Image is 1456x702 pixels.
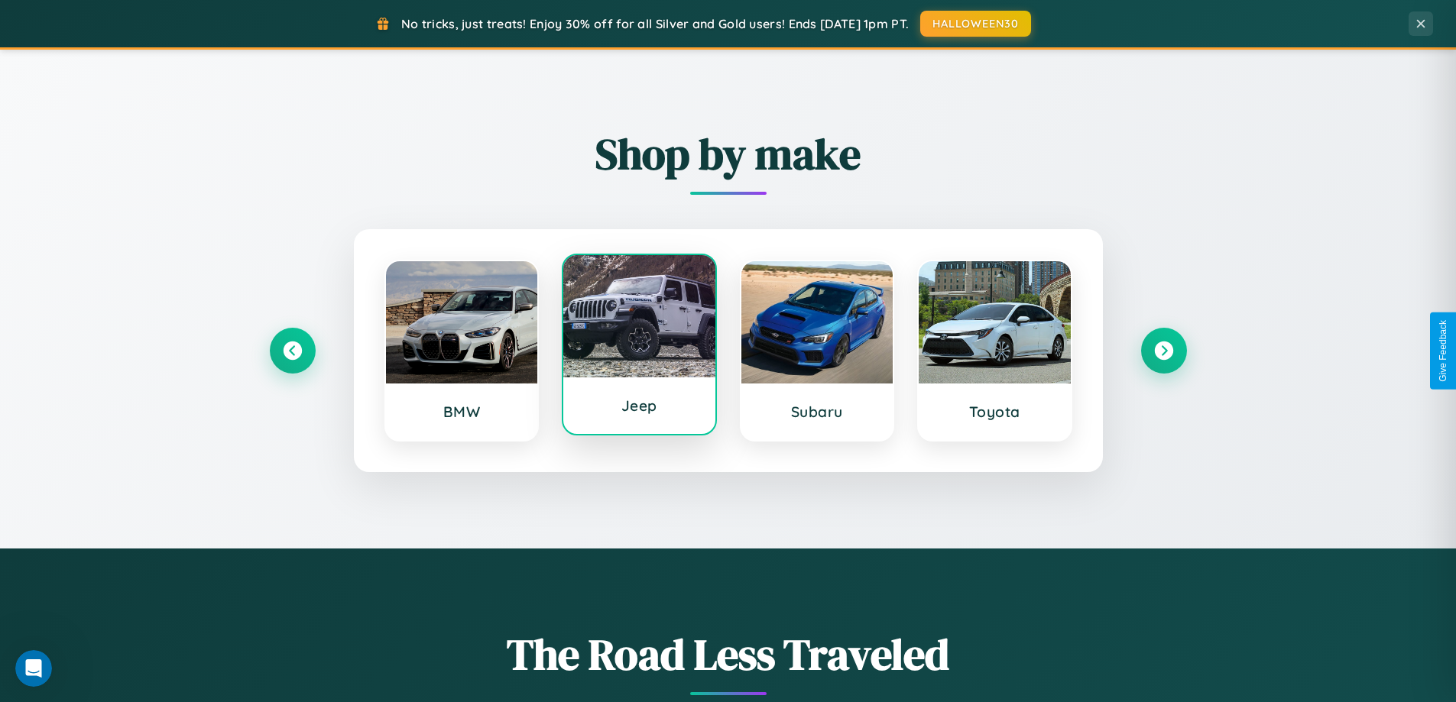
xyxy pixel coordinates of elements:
[579,396,700,415] h3: Jeep
[934,403,1056,421] h3: Toyota
[15,650,52,687] iframe: Intercom live chat
[920,11,1031,37] button: HALLOWEEN30
[270,125,1187,183] h2: Shop by make
[270,625,1187,684] h1: The Road Less Traveled
[401,16,909,31] span: No tricks, just treats! Enjoy 30% off for all Silver and Gold users! Ends [DATE] 1pm PT.
[1438,320,1448,382] div: Give Feedback
[401,403,523,421] h3: BMW
[757,403,878,421] h3: Subaru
